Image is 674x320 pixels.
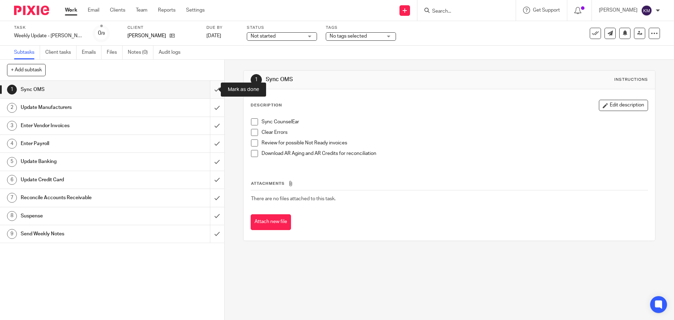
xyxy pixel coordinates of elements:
label: Due by [206,25,238,31]
a: Work [65,7,77,14]
h1: Update Manufacturers [21,102,142,113]
div: 3 [7,121,17,131]
div: 5 [7,157,17,167]
button: Edit description [599,100,648,111]
span: There are no files attached to this task. [251,196,336,201]
div: 9 [7,229,17,239]
a: Notes (0) [128,46,153,59]
img: Pixie [14,6,49,15]
span: Get Support [533,8,560,13]
label: Task [14,25,84,31]
a: Clients [110,7,125,14]
button: Attach new file [251,214,291,230]
p: [PERSON_NAME] [599,7,637,14]
p: [PERSON_NAME] [127,32,166,39]
span: No tags selected [330,34,367,39]
span: Attachments [251,182,285,185]
div: 1 [251,74,262,85]
a: Email [88,7,99,14]
a: Emails [82,46,101,59]
a: Settings [186,7,205,14]
a: Subtasks [14,46,40,59]
div: 8 [7,211,17,221]
a: Client tasks [45,46,77,59]
a: Audit logs [159,46,186,59]
h1: Update Credit Card [21,175,142,185]
div: Weekly Update - Carter [14,32,84,39]
h1: Sync OMS [266,76,464,83]
div: Weekly Update - [PERSON_NAME] [14,32,84,39]
span: Not started [251,34,276,39]
div: 1 [7,85,17,94]
span: [DATE] [206,33,221,38]
img: svg%3E [641,5,652,16]
label: Tags [326,25,396,31]
p: Description [251,103,282,108]
button: + Add subtask [7,64,46,76]
h1: Enter Vendor Invoices [21,120,142,131]
label: Client [127,25,198,31]
div: 2 [7,103,17,113]
p: Sync CounselEar [262,118,647,125]
a: Reports [158,7,176,14]
h1: Update Banking [21,156,142,167]
a: Team [136,7,147,14]
label: Status [247,25,317,31]
input: Search [431,8,495,15]
p: Clear Errors [262,129,647,136]
div: 0 [98,29,105,37]
h1: Enter Payroll [21,138,142,149]
h1: Sync OMS [21,84,142,95]
h1: Send Weekly Notes [21,229,142,239]
div: 7 [7,193,17,203]
small: /9 [101,32,105,35]
h1: Reconcile Accounts Receivable [21,192,142,203]
p: Review for possible Not Ready invoices [262,139,647,146]
h1: Suspense [21,211,142,221]
div: Instructions [614,77,648,83]
a: Files [107,46,123,59]
div: 4 [7,139,17,149]
div: 6 [7,175,17,185]
p: Download AR Aging and AR Credits for reconciliation [262,150,647,157]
